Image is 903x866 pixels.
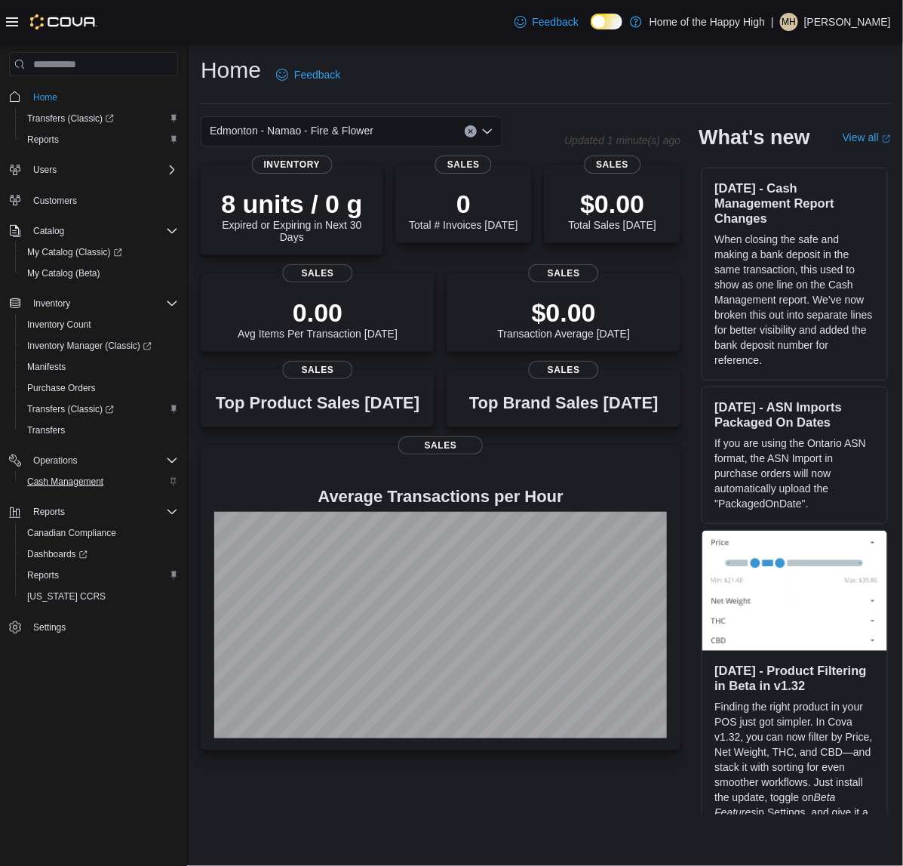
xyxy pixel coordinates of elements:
span: Feedback [294,67,340,82]
span: Settings [33,621,66,633]
button: Transfers [15,420,184,441]
span: Reports [27,569,59,581]
button: Home [3,85,184,107]
span: Inventory Manager (Classic) [27,340,152,352]
a: Inventory Count [21,316,97,334]
button: Users [3,159,184,180]
span: Users [27,161,178,179]
button: Users [27,161,63,179]
a: Transfers (Classic) [15,108,184,129]
p: $0.00 [498,297,631,328]
span: Users [33,164,57,176]
a: Dashboards [21,545,94,563]
button: Open list of options [481,125,493,137]
a: Inventory Manager (Classic) [21,337,158,355]
h4: Average Transactions per Hour [213,488,668,506]
button: [US_STATE] CCRS [15,586,184,607]
svg: External link [882,134,891,143]
div: Total Sales [DATE] [569,189,656,231]
span: My Catalog (Beta) [21,264,178,282]
div: Avg Items Per Transaction [DATE] [238,297,398,340]
p: 0.00 [238,297,398,328]
a: Transfers [21,421,71,439]
div: Total # Invoices [DATE] [409,189,518,231]
div: Mackenzie Howell [780,13,798,31]
div: Transaction Average [DATE] [498,297,631,340]
button: Operations [3,450,184,471]
span: Manifests [27,361,66,373]
a: Transfers (Classic) [21,400,120,418]
span: Transfers (Classic) [27,112,114,125]
a: Feedback [508,7,585,37]
p: [PERSON_NAME] [804,13,891,31]
a: Customers [27,192,83,210]
span: Inventory Count [21,316,178,334]
button: Operations [27,451,84,470]
button: Reports [3,501,184,522]
a: Reports [21,131,65,149]
span: Dashboards [27,548,88,560]
p: Updated 1 minute(s) ago [564,134,680,146]
span: Sales [398,436,483,455]
span: Operations [33,455,78,467]
button: Purchase Orders [15,378,184,399]
a: Transfers (Classic) [21,109,120,128]
button: Catalog [3,220,184,242]
a: Dashboards [15,544,184,565]
input: Dark Mode [591,14,622,29]
p: | [771,13,774,31]
nav: Complex example [9,79,178,677]
span: Manifests [21,358,178,376]
span: Operations [27,451,178,470]
span: Inventory [33,297,70,310]
span: Home [33,91,57,103]
h3: Top Brand Sales [DATE] [469,394,659,412]
h3: [DATE] - Product Filtering in Beta in v1.32 [714,663,875,693]
a: My Catalog (Classic) [21,243,128,261]
p: Home of the Happy High [650,13,765,31]
a: Cash Management [21,473,109,491]
span: Sales [529,264,599,282]
span: Transfers (Classic) [21,109,178,128]
span: My Catalog (Classic) [21,243,178,261]
button: Inventory [27,294,76,313]
span: Dark Mode [591,29,591,30]
a: [US_STATE] CCRS [21,587,112,606]
a: Feedback [270,60,346,90]
button: Settings [3,616,184,638]
span: Feedback [533,14,579,29]
a: View allExternal link [843,131,891,143]
p: When closing the safe and making a bank deposit in the same transaction, this used to show as one... [714,232,875,368]
span: Transfers (Classic) [21,400,178,418]
span: My Catalog (Classic) [27,246,122,258]
span: MH [782,13,797,31]
span: Home [27,87,178,106]
span: Sales [283,361,353,379]
span: Cash Management [21,473,178,491]
span: Sales [435,156,492,174]
span: Customers [27,191,178,210]
span: Washington CCRS [21,587,178,606]
a: Canadian Compliance [21,524,122,542]
a: My Catalog (Classic) [15,242,184,263]
span: Inventory [27,294,178,313]
p: 8 units / 0 g [213,189,371,219]
a: Purchase Orders [21,379,102,397]
span: Sales [283,264,353,282]
button: Clear input [465,125,477,137]
p: $0.00 [569,189,656,219]
button: My Catalog (Beta) [15,263,184,284]
button: Inventory [3,293,184,314]
h3: [DATE] - ASN Imports Packaged On Dates [714,399,875,430]
span: Reports [33,506,65,518]
button: Manifests [15,356,184,378]
span: Transfers [27,424,65,436]
span: Inventory [252,156,333,174]
span: Catalog [33,225,64,237]
span: Reports [21,131,178,149]
a: Home [27,88,63,106]
h3: Top Product Sales [DATE] [216,394,419,412]
span: [US_STATE] CCRS [27,590,106,603]
a: Manifests [21,358,72,376]
button: Cash Management [15,471,184,492]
